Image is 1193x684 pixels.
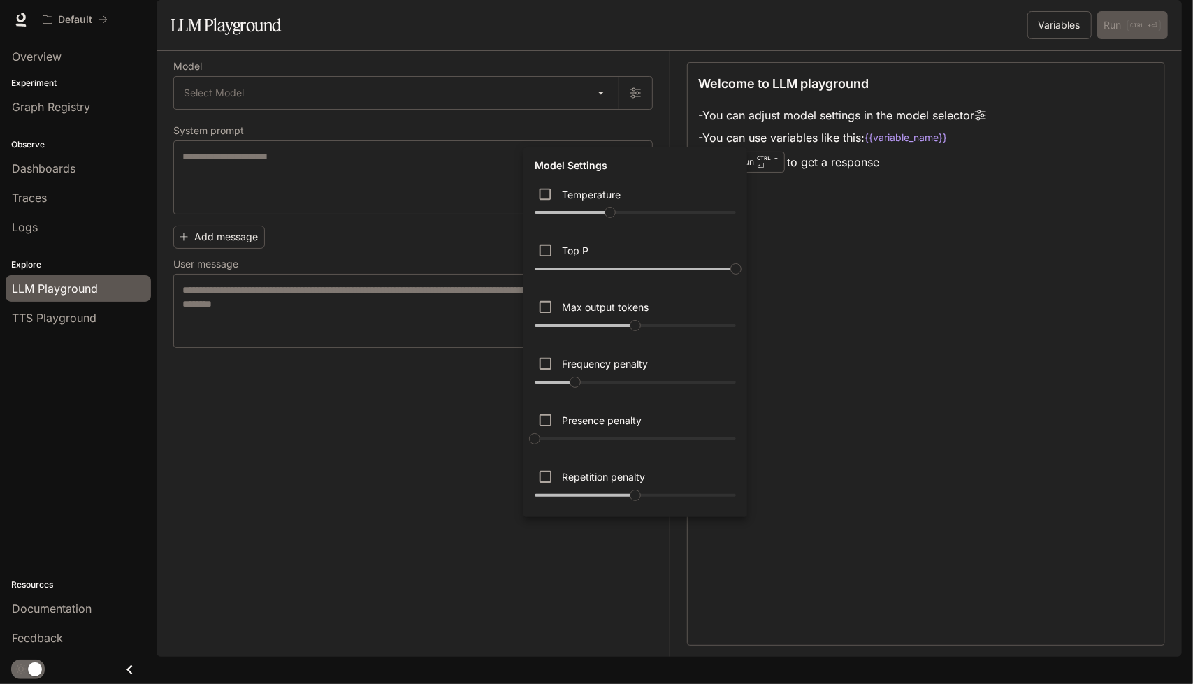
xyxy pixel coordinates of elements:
[562,243,588,258] p: Top P
[562,413,642,428] p: Presence penalty
[529,460,742,511] div: Penalizes new tokens based on whether they appear in the prompt or the generated text so far. Val...
[562,187,621,202] p: Temperature
[529,291,742,342] div: Sets the maximum number of tokens (words or subwords) in the generated output. Directly controls ...
[529,153,613,178] h6: Model Settings
[529,178,742,229] div: Controls the creativity and randomness of the response. Higher values (e.g., 0.8) result in more ...
[562,300,649,314] p: Max output tokens
[529,234,742,285] div: Maintains diversity and naturalness by considering only the tokens with the highest cumulative pr...
[529,347,742,398] div: Penalizes new tokens based on their existing frequency in the generated text. Higher values decre...
[529,404,742,455] div: Penalizes new tokens based on whether they appear in the generated text so far. Higher values inc...
[562,470,645,484] p: Repetition penalty
[562,356,648,371] p: Frequency penalty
